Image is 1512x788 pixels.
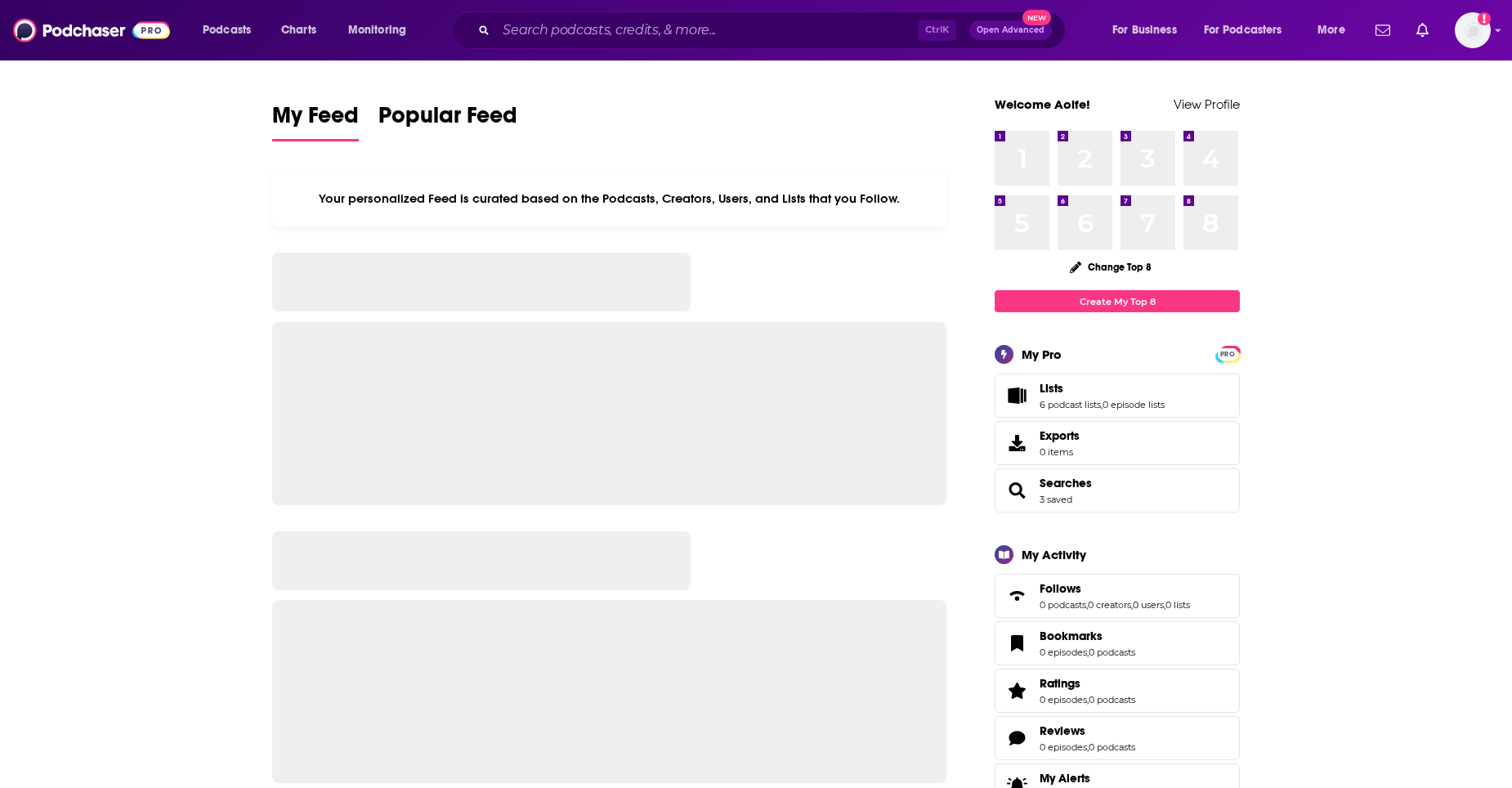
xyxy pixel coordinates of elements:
[1317,19,1345,42] span: More
[1087,647,1089,658] span: ,
[1040,381,1165,396] a: Lists
[1204,19,1282,42] span: For Podcasters
[1040,629,1135,643] a: Bookmarks
[1040,647,1087,658] a: 0 episodes
[203,19,251,42] span: Podcasts
[1174,96,1240,112] a: View Profile
[467,11,1081,49] div: Search podcasts, credits, & more...
[995,421,1240,465] a: Exports
[1040,399,1101,410] a: 6 podcast lists
[1089,741,1135,753] a: 0 podcasts
[1040,723,1085,738] span: Reviews
[348,19,406,42] span: Monitoring
[496,17,918,43] input: Search podcasts, credits, & more...
[1060,257,1161,277] button: Change Top 8
[1040,446,1080,458] span: 0 items
[1022,547,1086,562] div: My Activity
[995,574,1240,618] span: Follows
[1087,741,1089,753] span: ,
[1218,347,1237,360] a: PRO
[1306,17,1366,43] button: open menu
[918,20,956,41] span: Ctrl K
[1089,647,1135,658] a: 0 podcasts
[1089,694,1135,705] a: 0 podcasts
[995,290,1240,312] a: Create My Top 8
[995,96,1090,112] a: Welcome Aoife!
[1112,19,1177,42] span: For Business
[1022,10,1052,25] span: New
[1040,771,1090,786] span: My Alerts
[977,26,1045,34] span: Open Advanced
[1087,694,1089,705] span: ,
[1040,723,1135,738] a: Reviews
[1164,599,1165,611] span: ,
[1103,399,1165,410] a: 0 episode lists
[1040,581,1190,596] a: Follows
[995,621,1240,665] span: Bookmarks
[1193,17,1306,43] button: open menu
[1455,12,1491,48] span: Logged in as aoifemcg
[271,17,326,43] a: Charts
[191,17,272,43] button: open menu
[1000,584,1033,607] a: Follows
[1086,599,1088,611] span: ,
[1040,581,1081,596] span: Follows
[13,15,170,46] img: Podchaser - Follow, Share and Rate Podcasts
[1165,599,1190,611] a: 0 lists
[281,19,316,42] span: Charts
[1410,16,1435,44] a: Show notifications dropdown
[1455,12,1491,48] img: User Profile
[1040,629,1103,643] span: Bookmarks
[1040,741,1087,753] a: 0 episodes
[1022,347,1062,362] div: My Pro
[378,101,517,141] a: Popular Feed
[1000,727,1033,750] a: Reviews
[995,669,1240,713] span: Ratings
[995,468,1240,513] span: Searches
[995,716,1240,760] span: Reviews
[1000,632,1033,655] a: Bookmarks
[1040,599,1086,611] a: 0 podcasts
[1101,399,1103,410] span: ,
[337,17,427,43] button: open menu
[969,20,1052,40] button: Open AdvancedNew
[378,101,517,139] span: Popular Feed
[1369,16,1397,44] a: Show notifications dropdown
[1000,679,1033,702] a: Ratings
[1088,599,1131,611] a: 0 creators
[1040,428,1080,443] span: Exports
[272,101,359,139] span: My Feed
[1040,494,1072,505] a: 3 saved
[1000,432,1033,454] span: Exports
[1040,694,1087,705] a: 0 episodes
[1040,676,1080,691] span: Ratings
[1040,676,1135,691] a: Ratings
[1218,348,1237,360] span: PRO
[1133,599,1164,611] a: 0 users
[995,374,1240,418] span: Lists
[1478,12,1491,25] svg: Add a profile image
[272,101,359,141] a: My Feed
[272,171,946,226] div: Your personalized Feed is curated based on the Podcasts, Creators, Users, and Lists that you Follow.
[1040,476,1092,490] a: Searches
[1040,381,1063,396] span: Lists
[1101,17,1197,43] button: open menu
[1000,384,1033,407] a: Lists
[1131,599,1133,611] span: ,
[1000,479,1033,502] a: Searches
[1455,12,1491,48] button: Show profile menu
